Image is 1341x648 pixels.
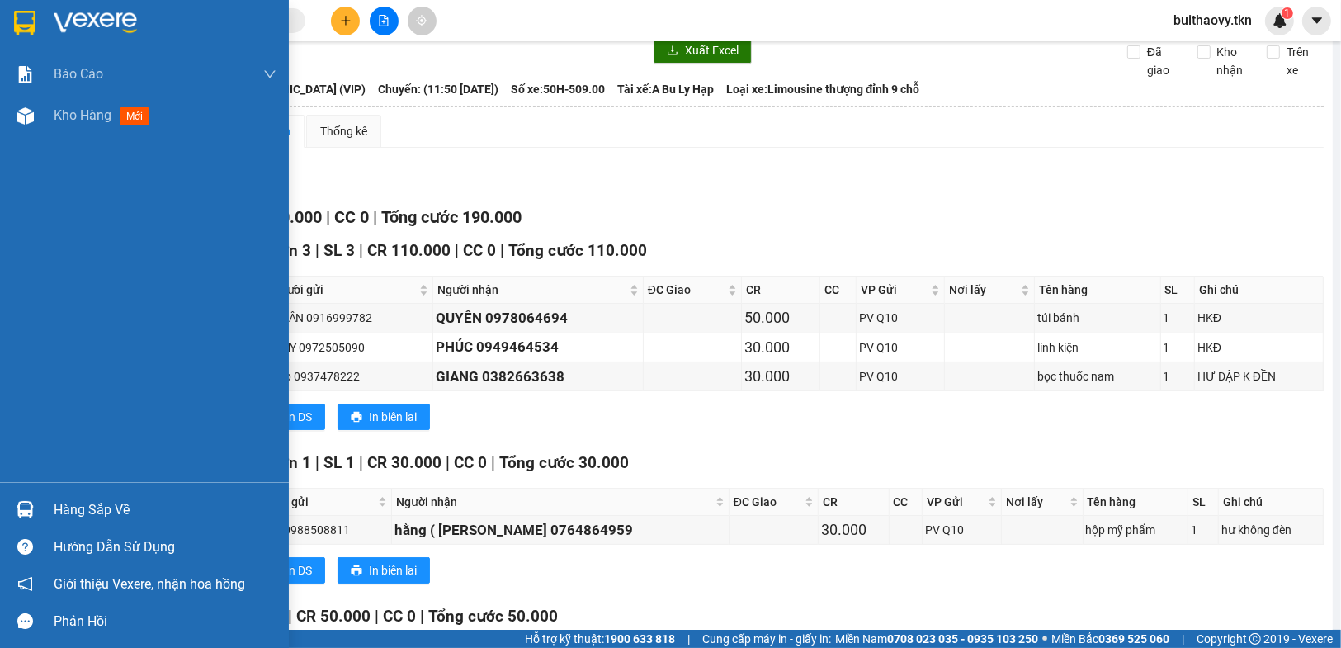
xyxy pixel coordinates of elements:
span: file-add [378,15,390,26]
span: | [500,241,504,260]
th: SL [1188,489,1219,516]
span: aim [416,15,427,26]
img: warehouse-icon [17,501,34,518]
img: logo.jpg [21,21,103,103]
span: | [1182,630,1184,648]
div: hằng ( [PERSON_NAME] 0764864959 [394,519,726,542]
span: Tổng cước 190.000 [381,207,522,227]
div: PV Q10 [859,367,942,385]
div: PV Q10 [859,338,942,357]
td: PV Q10 [857,362,945,391]
span: Người gửi [257,493,375,511]
span: printer [351,565,362,578]
span: question-circle [17,539,33,555]
span: Báo cáo [54,64,103,84]
span: Số xe: 50H-509.00 [511,80,605,98]
button: printerIn biên lai [338,557,430,584]
div: PHÚC 0949464534 [436,336,640,358]
th: Ghi chú [1195,277,1324,304]
span: ⚪️ [1042,636,1047,642]
span: Nơi lấy [949,281,1017,299]
span: caret-down [1310,13,1324,28]
th: CR [819,489,890,516]
div: 30.000 [744,336,817,359]
span: Chuyến: (11:50 [DATE]) [378,80,498,98]
strong: 0369 525 060 [1098,632,1169,646]
span: buithaovy.tkn [1160,10,1265,31]
button: printerIn biên lai [338,404,430,430]
span: Tổng cước 50.000 [428,607,558,626]
span: Hỗ trợ kỹ thuật: [525,630,675,648]
div: Thống kê [320,122,367,140]
div: GIANG 0382663638 [436,366,640,388]
span: plus [340,15,352,26]
span: Người gửi [272,281,416,299]
span: | [359,453,363,472]
span: In DS [286,408,312,426]
div: 1 [1164,309,1192,327]
div: 1 [1164,338,1192,357]
span: Tài xế: A Bu Ly Hạp [617,80,714,98]
span: printer [351,411,362,424]
button: printerIn DS [254,404,325,430]
th: Tên hàng [1035,277,1161,304]
div: Hàng sắp về [54,498,276,523]
span: Trên xe [1280,43,1324,79]
span: | [375,607,379,626]
span: ĐC Giao [734,493,801,511]
div: 30.000 [821,518,886,542]
span: Đơn 1 [267,453,311,472]
span: mới [120,107,149,125]
span: Tổng cước 30.000 [499,453,629,472]
span: Nơi lấy [1006,493,1065,511]
span: CC 0 [454,453,487,472]
div: HKĐ [1197,338,1320,357]
button: plus [331,7,360,35]
td: PV Q10 [857,333,945,362]
span: In DS [286,561,312,579]
span: Đã giao [1140,43,1185,79]
th: CC [890,489,923,516]
span: down [263,68,276,81]
div: tuyết 0988508811 [255,521,389,539]
span: In biên lai [369,408,417,426]
span: 1 [1284,7,1290,19]
li: Hotline: 1900 8153 [154,61,690,82]
div: điệp 0937478222 [271,367,430,385]
div: QUYÊN 0978064694 [436,307,640,329]
td: PV Q10 [923,516,1003,545]
span: | [359,241,363,260]
span: Kho hàng [54,107,111,123]
span: VP Gửi [927,493,985,511]
div: PV Q10 [925,521,999,539]
span: | [446,453,450,472]
span: In biên lai [369,561,417,579]
div: linh kiện [1037,338,1158,357]
span: CR 110.000 [367,241,451,260]
th: SL [1161,277,1195,304]
span: Miền Bắc [1051,630,1169,648]
span: notification [17,576,33,592]
div: Phản hồi [54,609,276,634]
span: | [288,607,292,626]
div: C HÂN 0916999782 [271,309,430,327]
th: Tên hàng [1084,489,1188,516]
span: VP Gửi [861,281,928,299]
button: aim [408,7,437,35]
span: Người nhận [437,281,626,299]
span: CC 0 [334,207,369,227]
span: copyright [1249,633,1261,645]
span: Kho nhận [1211,43,1255,79]
b: GỬI : PV Trảng Bàng [21,120,226,147]
img: logo-vxr [14,11,35,35]
button: printerIn DS [254,557,325,584]
div: HKĐ [1197,309,1320,327]
div: 1 [1191,521,1216,539]
img: solution-icon [17,66,34,83]
span: CR 30.000 [367,453,441,472]
span: ĐC Giao [648,281,725,299]
li: [STREET_ADDRESS][PERSON_NAME]. [GEOGRAPHIC_DATA], Tỉnh [GEOGRAPHIC_DATA] [154,40,690,61]
span: | [373,207,377,227]
span: CC 0 [383,607,416,626]
span: message [17,613,33,629]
